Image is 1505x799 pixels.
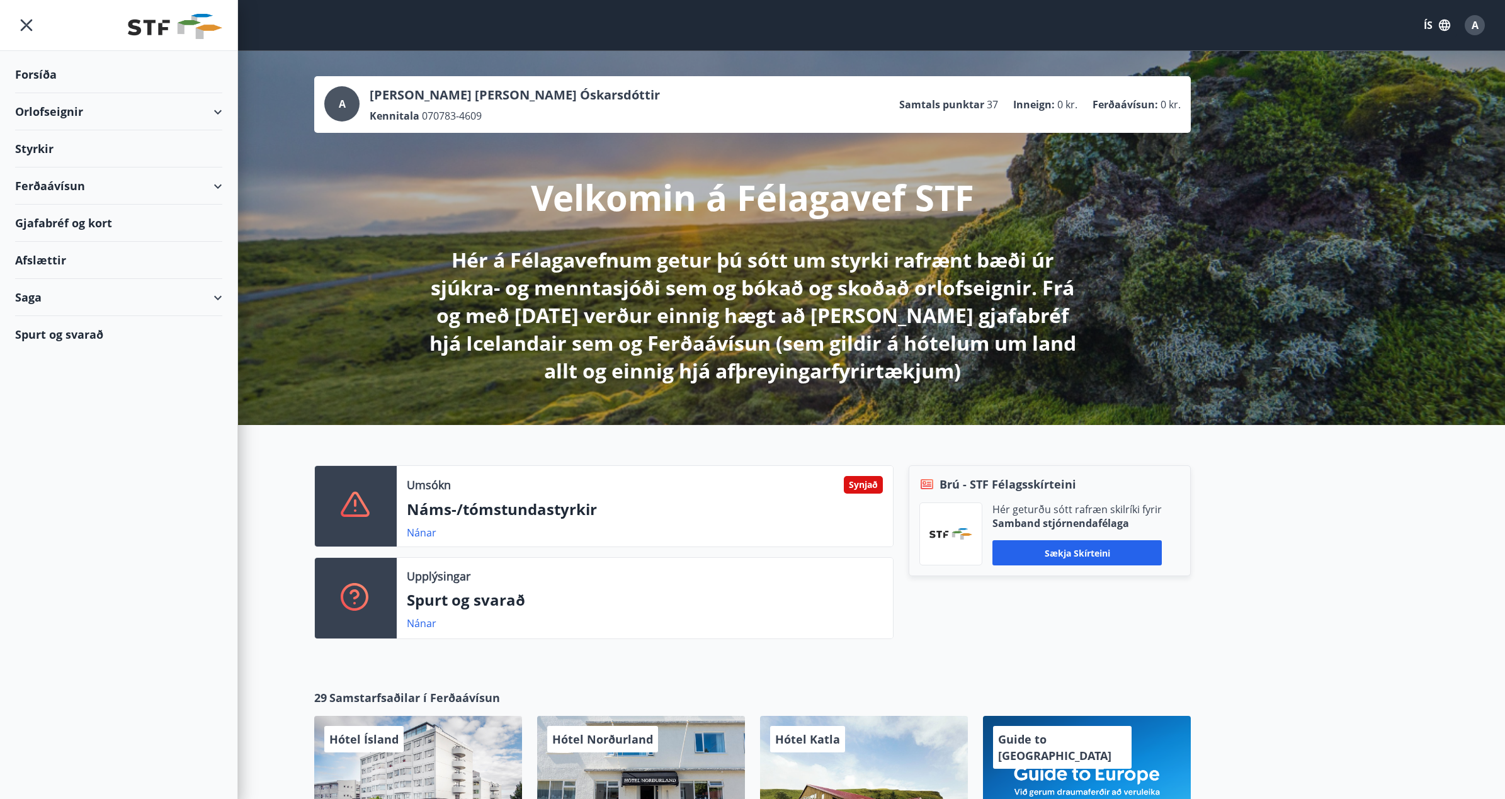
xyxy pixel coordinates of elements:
[422,109,482,123] span: 070783-4609
[1460,10,1490,40] button: A
[407,616,436,630] a: Nánar
[992,516,1162,530] p: Samband stjórnendafélaga
[370,109,419,123] p: Kennitala
[15,14,38,37] button: menu
[531,173,974,221] p: Velkomin á Félagavef STF
[128,14,222,39] img: union_logo
[1417,14,1457,37] button: ÍS
[15,130,222,167] div: Styrkir
[339,97,346,111] span: A
[899,98,984,111] p: Samtals punktar
[940,476,1076,492] span: Brú - STF Félagsskírteini
[407,499,883,520] p: Náms-/tómstundastyrkir
[407,589,883,611] p: Spurt og svarað
[407,526,436,540] a: Nánar
[1472,18,1479,32] span: A
[15,56,222,93] div: Forsíða
[552,732,653,747] span: Hótel Norðurland
[370,86,660,104] p: [PERSON_NAME] [PERSON_NAME] Óskarsdóttir
[929,528,972,540] img: vjCaq2fThgY3EUYqSgpjEiBg6WP39ov69hlhuPVN.png
[992,502,1162,516] p: Hér geturðu sótt rafræn skilríki fyrir
[407,477,451,493] p: Umsókn
[844,476,883,494] div: Synjað
[15,167,222,205] div: Ferðaávísun
[1057,98,1077,111] span: 0 kr.
[1013,98,1055,111] p: Inneign :
[329,689,500,706] span: Samstarfsaðilar í Ferðaávísun
[987,98,998,111] span: 37
[15,279,222,316] div: Saga
[1093,98,1158,111] p: Ferðaávísun :
[15,316,222,353] div: Spurt og svarað
[15,205,222,242] div: Gjafabréf og kort
[314,689,327,706] span: 29
[775,732,840,747] span: Hótel Katla
[407,568,470,584] p: Upplýsingar
[420,246,1085,385] p: Hér á Félagavefnum getur þú sótt um styrki rafrænt bæði úr sjúkra- og menntasjóði sem og bókað og...
[329,732,399,747] span: Hótel Ísland
[1161,98,1181,111] span: 0 kr.
[15,93,222,130] div: Orlofseignir
[998,732,1111,763] span: Guide to [GEOGRAPHIC_DATA]
[992,540,1162,565] button: Sækja skírteini
[15,242,222,279] div: Afslættir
